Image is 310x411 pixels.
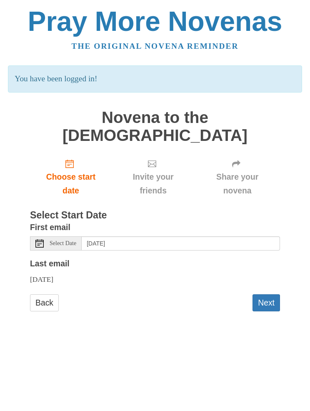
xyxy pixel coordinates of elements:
a: Back [30,294,59,311]
span: Choose start date [38,170,103,198]
span: Share your novena [203,170,272,198]
p: You have been logged in! [8,65,302,93]
label: First email [30,221,70,234]
button: Next [252,294,280,311]
label: Last email [30,257,70,271]
h3: Select Start Date [30,210,280,221]
span: [DATE] [30,275,53,283]
span: Invite your friends [120,170,186,198]
a: The original novena reminder [72,42,239,50]
h1: Novena to the [DEMOGRAPHIC_DATA] [30,109,280,144]
a: Choose start date [30,153,112,202]
div: Click "Next" to confirm your start date first. [195,153,280,202]
div: Click "Next" to confirm your start date first. [112,153,195,202]
a: Pray More Novenas [28,6,282,37]
span: Select Date [50,241,76,246]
